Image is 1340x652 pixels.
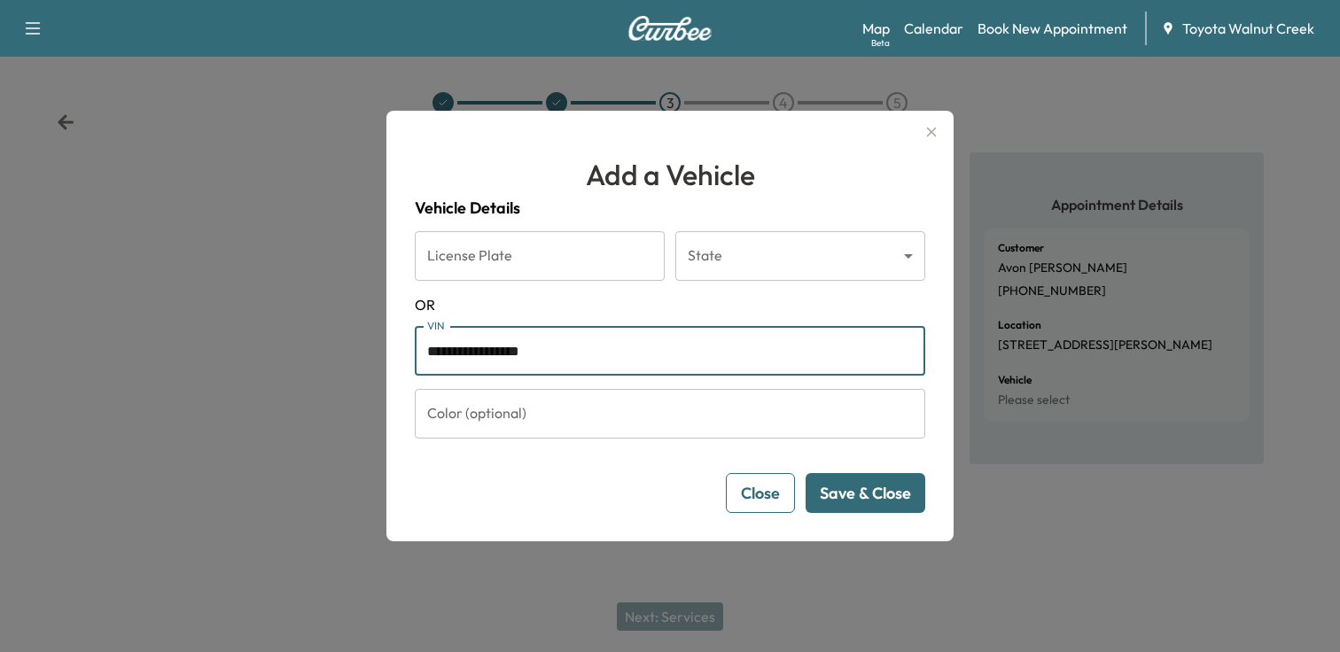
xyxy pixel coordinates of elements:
img: Curbee Logo [627,16,713,41]
a: Book New Appointment [978,18,1127,39]
h1: Add a Vehicle [415,153,925,196]
div: Beta [871,36,890,50]
button: Save & Close [806,473,925,513]
span: OR [415,294,925,315]
label: VIN [427,318,445,333]
button: Close [726,473,795,513]
a: Calendar [904,18,963,39]
h4: Vehicle Details [415,196,925,221]
a: MapBeta [862,18,890,39]
span: Toyota Walnut Creek [1182,18,1314,39]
